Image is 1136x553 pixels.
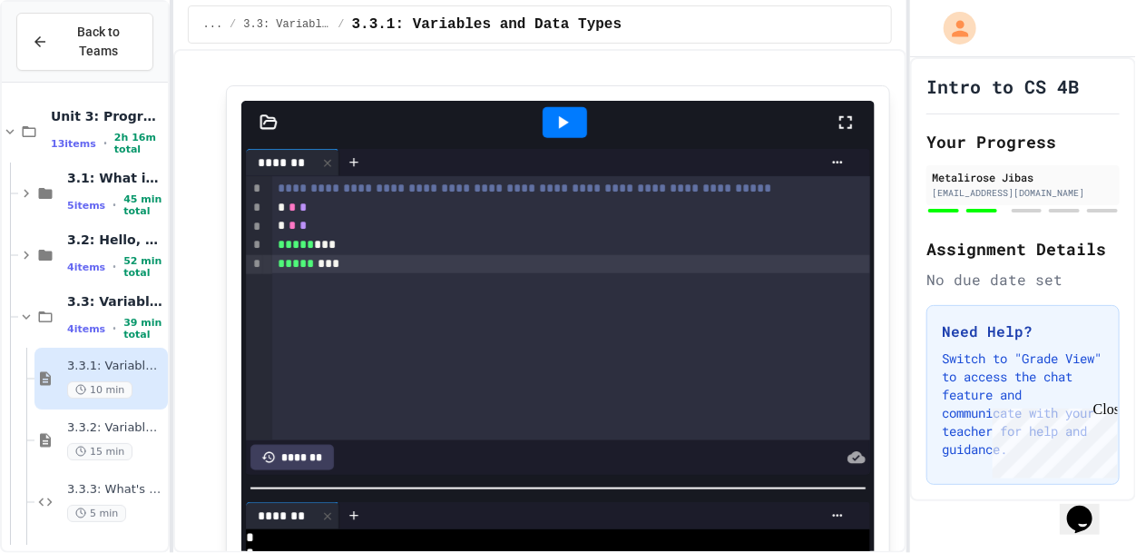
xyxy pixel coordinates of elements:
[51,108,164,124] span: Unit 3: Programming Fundamentals
[51,138,96,150] span: 13 items
[932,169,1114,185] div: Metalirose Jibas
[67,505,126,522] span: 5 min
[7,7,125,115] div: Chat with us now!Close
[926,269,1120,291] div: No due date set
[59,23,138,61] span: Back to Teams
[338,17,344,32] span: /
[203,17,223,32] span: ...
[67,323,105,335] span: 4 items
[925,7,981,49] div: My Account
[103,136,107,151] span: •
[942,350,1104,459] p: Switch to "Grade View" to access the chat feature and communicate with your teacher for help and ...
[932,186,1114,200] div: [EMAIL_ADDRESS][DOMAIN_NAME]
[67,359,164,374] span: 3.3.1: Variables and Data Types
[926,129,1120,154] h2: Your Progress
[230,17,236,32] span: /
[985,401,1118,479] iframe: chat widget
[67,200,105,212] span: 5 items
[352,14,622,35] span: 3.3.1: Variables and Data Types
[67,482,164,498] span: 3.3.3: What's the Type?
[113,198,116,212] span: •
[67,293,164,310] span: 3.3: Variables and Data Types
[1060,480,1118,535] iframe: chat widget
[123,255,163,279] span: 52 min total
[67,420,164,436] span: 3.3.2: Variables and Data Types - Review
[113,260,116,274] span: •
[243,17,330,32] span: 3.3: Variables and Data Types
[114,132,164,155] span: 2h 16m total
[123,317,163,341] span: 39 min total
[67,170,164,186] span: 3.1: What is Code?
[123,193,163,217] span: 45 min total
[67,381,132,399] span: 10 min
[113,321,116,336] span: •
[67,262,105,273] span: 4 items
[926,236,1120,262] h2: Assignment Details
[926,74,1079,99] h1: Intro to CS 4B
[67,443,132,460] span: 15 min
[67,232,164,248] span: 3.2: Hello, World!
[942,321,1104,342] h3: Need Help?
[16,13,153,71] button: Back to Teams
